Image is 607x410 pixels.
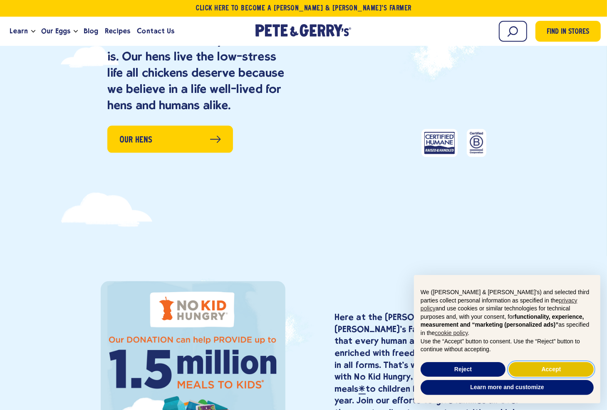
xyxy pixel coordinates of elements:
[120,134,153,147] span: Our Hens
[421,362,505,377] button: Reject
[547,27,589,38] span: Find in Stores
[41,26,70,36] span: Our Eggs
[421,288,594,337] p: We ([PERSON_NAME] & [PERSON_NAME]'s) and selected third parties collect personal information as s...
[421,337,594,354] p: Use the “Accept” button to consent. Use the “Reject” button to continue without accepting.
[134,20,178,42] a: Contact Us
[31,30,35,33] button: Open the dropdown menu for Learn
[137,26,174,36] span: Contact Us
[10,26,28,36] span: Learn
[435,330,468,336] a: cookie policy
[421,380,594,395] button: Learn more and customize
[38,20,74,42] a: Our Eggs
[509,362,594,377] button: Accept
[74,30,78,33] button: Open the dropdown menu for Our Eggs
[105,26,130,36] span: Recipes
[80,20,102,42] a: Blog
[6,20,31,42] a: Learn
[107,126,233,153] a: Our Hens
[84,26,98,36] span: Blog
[102,20,134,42] a: Recipes
[407,268,607,410] div: Notice
[535,21,601,42] a: Find in Stores
[499,21,527,42] input: Search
